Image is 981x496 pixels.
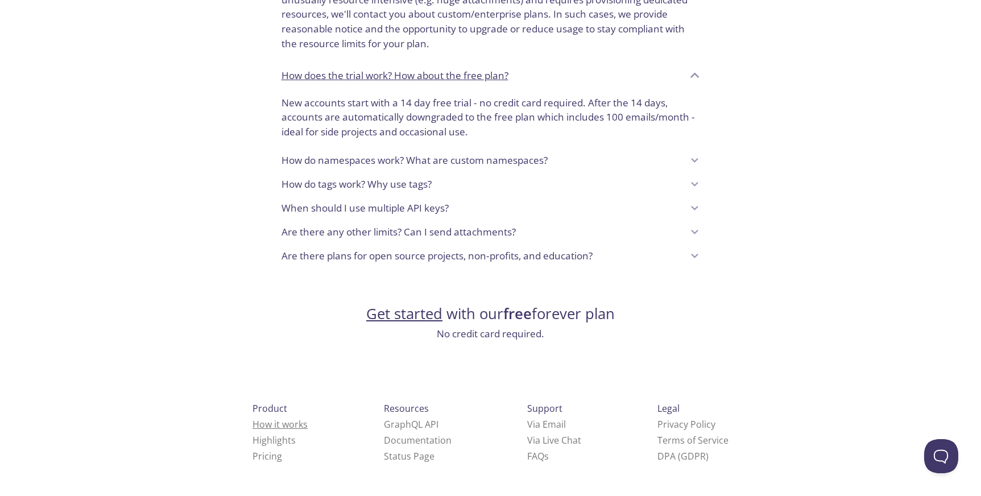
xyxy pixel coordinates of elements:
[657,434,728,447] a: Terms of Service
[272,244,709,268] div: Are there plans for open source projects, non-profits, and education?
[282,177,432,192] p: How do tags work? Why use tags?
[253,402,287,415] span: Product
[282,153,548,168] p: How do namespaces work? What are custom namespaces?
[384,418,438,431] a: GraphQL API
[384,434,452,447] a: Documentation
[366,304,442,324] a: Get started
[272,196,709,220] div: When should I use multiple API keys?
[282,68,508,83] p: How does the trial work? How about the free plan?
[253,434,296,447] a: Highlights
[253,450,282,462] a: Pricing
[657,402,680,415] span: Legal
[282,249,593,263] p: Are there plans for open source projects, non-profits, and education?
[527,434,581,447] a: Via Live Chat
[384,450,434,462] a: Status Page
[527,450,549,462] a: FAQ
[282,96,700,139] p: New accounts start with a 14 day free trial - no credit card required. After the 14 days, account...
[272,172,709,196] div: How do tags work? Why use tags?
[282,201,449,216] p: When should I use multiple API keys?
[272,220,709,244] div: Are there any other limits? Can I send attachments?
[272,91,709,148] div: How does the trial work? How about the free plan?
[657,418,715,431] a: Privacy Policy
[527,418,566,431] a: Via Email
[384,402,429,415] span: Resources
[282,225,516,239] p: Are there any other limits? Can I send attachments?
[272,60,709,91] div: How does the trial work? How about the free plan?
[503,304,532,324] strong: free
[253,418,308,431] a: How it works
[657,450,709,462] a: DPA (GDPR)
[544,450,549,462] span: s
[366,326,615,341] h3: No credit card required.
[924,439,958,473] iframe: Help Scout Beacon - Open
[527,402,562,415] span: Support
[272,148,709,172] div: How do namespaces work? What are custom namespaces?
[366,304,615,324] h2: with our forever plan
